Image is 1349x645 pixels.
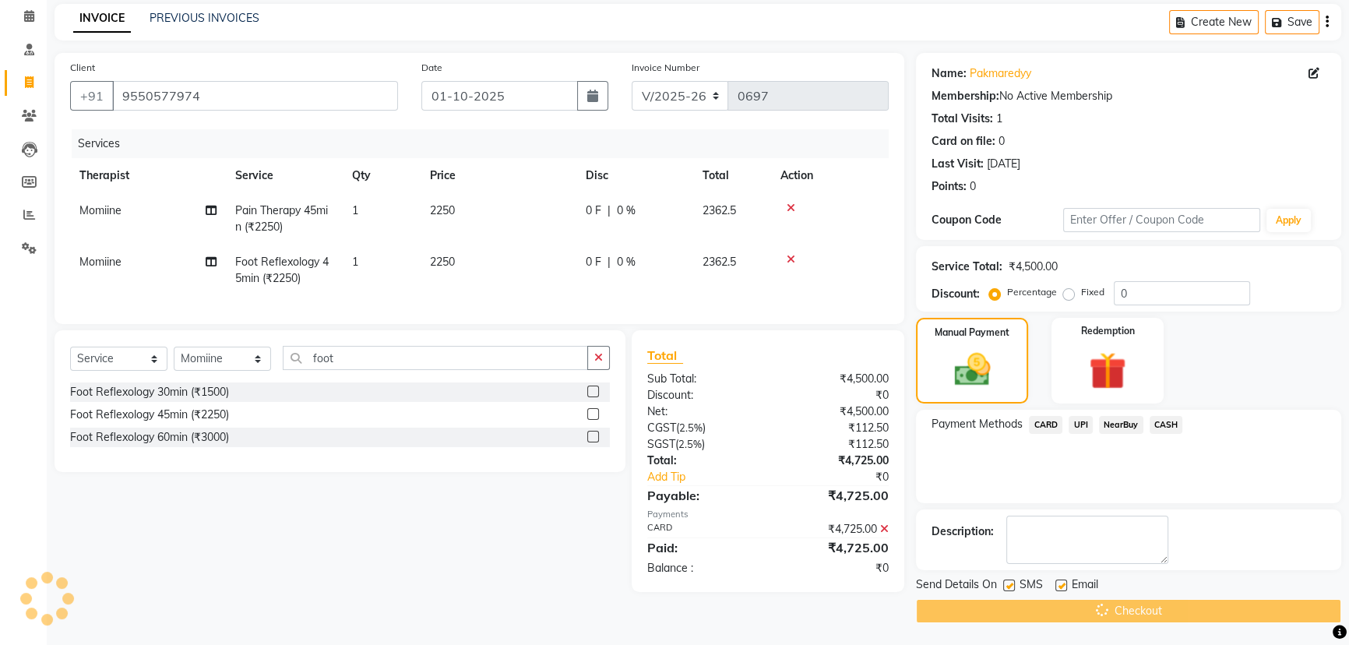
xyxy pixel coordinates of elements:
div: 1 [996,111,1002,127]
div: ₹0 [768,387,900,404]
span: SMS [1020,576,1043,596]
a: Add Tip [636,469,791,485]
span: Payment Methods [932,416,1023,432]
span: 0 F [586,203,601,219]
div: ( ) [636,436,768,453]
button: +91 [70,81,114,111]
div: ₹0 [768,560,900,576]
div: Paid: [636,538,768,557]
span: Momiine [79,203,122,217]
input: Search by Name/Mobile/Email/Code [112,81,398,111]
span: Total [647,347,683,364]
div: ₹112.50 [768,436,900,453]
label: Redemption [1081,324,1135,338]
span: CASH [1150,416,1183,434]
label: Fixed [1081,285,1104,299]
span: 2.5% [678,438,702,450]
label: Invoice Number [632,61,699,75]
th: Service [226,158,343,193]
th: Price [421,158,576,193]
div: ₹4,725.00 [768,453,900,469]
span: 2250 [430,203,455,217]
a: Pakmaredyy [970,65,1031,82]
div: CARD [636,521,768,537]
div: Membership: [932,88,999,104]
div: Discount: [932,286,980,302]
div: ₹4,725.00 [768,538,900,557]
div: Points: [932,178,967,195]
label: Client [70,61,95,75]
img: _gift.svg [1077,347,1138,394]
div: ₹4,500.00 [1009,259,1058,275]
div: Services [72,129,900,158]
span: 0 F [586,254,601,270]
span: 0 % [617,254,636,270]
div: Net: [636,404,768,420]
img: _cash.svg [943,349,1002,390]
span: 2250 [430,255,455,269]
button: Create New [1169,10,1259,34]
div: Description: [932,523,994,540]
span: 1 [352,255,358,269]
div: Name: [932,65,967,82]
span: CARD [1029,416,1062,434]
th: Action [771,158,889,193]
div: ₹4,725.00 [768,486,900,505]
div: Sub Total: [636,371,768,387]
div: [DATE] [987,156,1020,172]
div: No Active Membership [932,88,1326,104]
span: Pain Therapy 45min (₹2250) [235,203,328,234]
div: Payable: [636,486,768,505]
div: Service Total: [932,259,1002,275]
a: PREVIOUS INVOICES [150,11,259,25]
th: Therapist [70,158,226,193]
span: 2.5% [679,421,703,434]
div: ₹0 [790,469,900,485]
label: Percentage [1007,285,1057,299]
button: Save [1265,10,1319,34]
span: 0 % [617,203,636,219]
label: Date [421,61,442,75]
div: ₹4,500.00 [768,371,900,387]
div: ₹4,500.00 [768,404,900,420]
span: | [608,254,611,270]
div: Payments [647,508,889,521]
div: Foot Reflexology 60min (₹3000) [70,429,229,446]
div: 0 [970,178,976,195]
input: Search or Scan [283,346,588,370]
div: ₹4,725.00 [768,521,900,537]
th: Qty [343,158,421,193]
div: Total Visits: [932,111,993,127]
div: Balance : [636,560,768,576]
div: Foot Reflexology 30min (₹1500) [70,384,229,400]
div: Foot Reflexology 45min (₹2250) [70,407,229,423]
a: INVOICE [73,5,131,33]
span: Foot Reflexology 45min (₹2250) [235,255,329,285]
input: Enter Offer / Coupon Code [1063,208,1260,232]
div: 0 [999,133,1005,150]
div: Card on file: [932,133,995,150]
div: ₹112.50 [768,420,900,436]
button: Apply [1266,209,1311,232]
span: NearBuy [1099,416,1143,434]
div: Discount: [636,387,768,404]
span: 2362.5 [703,203,736,217]
div: Last Visit: [932,156,984,172]
div: ( ) [636,420,768,436]
span: Momiine [79,255,122,269]
span: 1 [352,203,358,217]
span: CGST [647,421,676,435]
label: Manual Payment [935,326,1009,340]
span: UPI [1069,416,1093,434]
th: Total [693,158,771,193]
th: Disc [576,158,693,193]
div: Total: [636,453,768,469]
span: Email [1072,576,1098,596]
span: | [608,203,611,219]
span: Send Details On [916,576,997,596]
span: 2362.5 [703,255,736,269]
div: Coupon Code [932,212,1063,228]
span: SGST [647,437,675,451]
